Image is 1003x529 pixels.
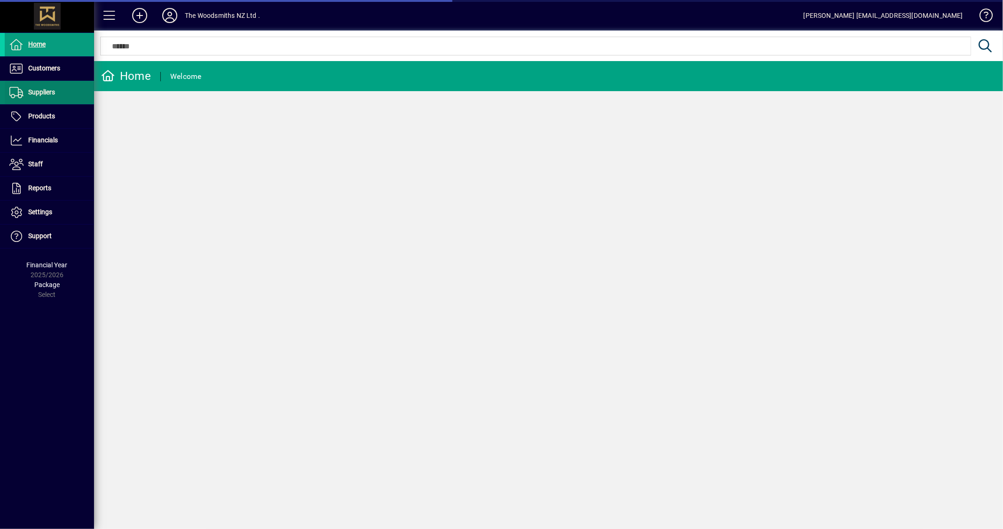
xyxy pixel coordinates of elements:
a: Products [5,105,94,128]
span: Settings [28,208,52,216]
a: Staff [5,153,94,176]
span: Support [28,232,52,240]
a: Support [5,225,94,248]
a: Settings [5,201,94,224]
a: Customers [5,57,94,80]
button: Add [125,7,155,24]
a: Suppliers [5,81,94,104]
a: Financials [5,129,94,152]
div: Welcome [170,69,202,84]
div: [PERSON_NAME] [EMAIL_ADDRESS][DOMAIN_NAME] [804,8,963,23]
span: Staff [28,160,43,168]
a: Reports [5,177,94,200]
a: Knowledge Base [972,2,991,32]
span: Financials [28,136,58,144]
div: Home [101,69,151,84]
span: Suppliers [28,88,55,96]
span: Reports [28,184,51,192]
span: Products [28,112,55,120]
span: Customers [28,64,60,72]
span: Financial Year [27,261,68,269]
span: Home [28,40,46,48]
span: Package [34,281,60,288]
button: Profile [155,7,185,24]
div: The Woodsmiths NZ Ltd . [185,8,260,23]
